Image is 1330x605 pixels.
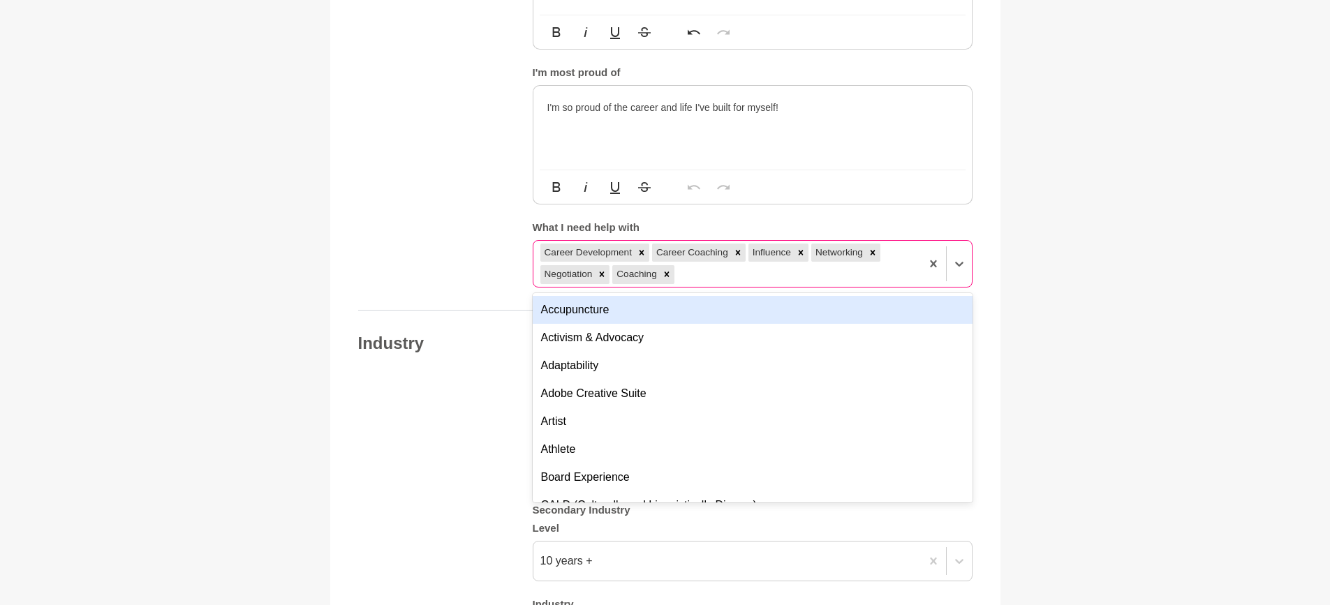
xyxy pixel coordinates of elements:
button: Underline (Ctrl+U) [602,18,628,46]
h5: Secondary Industry [533,504,973,517]
div: Accupuncture [533,296,973,324]
div: Networking [811,244,865,262]
h5: Level [533,522,973,535]
div: Influence [748,244,793,262]
div: Coaching [612,265,658,283]
div: Adaptability [533,352,973,380]
div: Career Coaching [652,244,730,262]
div: Career Development [540,244,634,262]
button: Undo (Ctrl+Z) [681,18,707,46]
button: Underline (Ctrl+U) [602,173,628,201]
button: Redo (Ctrl+Shift+Z) [710,173,737,201]
div: Board Experience [533,463,973,491]
div: CALD (Culturally and Linguistically Diverse) [533,491,973,519]
button: Strikethrough (Ctrl+S) [631,173,658,201]
div: Artist [533,408,973,435]
button: Bold (Ctrl+B) [543,173,570,201]
div: Athlete [533,435,973,463]
button: Undo (Ctrl+Z) [681,173,707,201]
p: I'm so proud of the career and life I've built for myself! [547,100,958,115]
button: Italic (Ctrl+I) [572,18,599,46]
h5: I'm most proud of [533,66,973,80]
div: Activism & Advocacy [533,324,973,352]
div: 10 years + [540,553,593,569]
button: Italic (Ctrl+I) [572,173,599,201]
h5: What I need help with [533,221,973,234]
div: Negotiation [540,265,595,283]
button: Redo (Ctrl+Shift+Z) [710,18,737,46]
h4: Industry [358,333,505,354]
button: Strikethrough (Ctrl+S) [631,18,658,46]
div: Adobe Creative Suite [533,380,973,408]
button: Bold (Ctrl+B) [543,18,570,46]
